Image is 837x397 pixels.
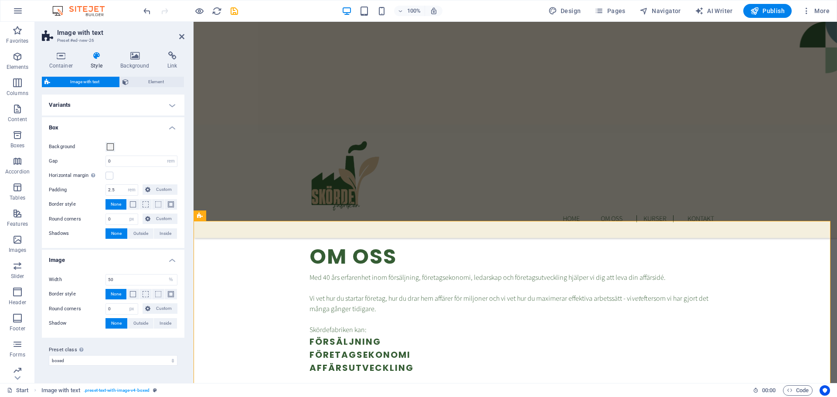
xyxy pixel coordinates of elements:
p: Images [9,247,27,254]
h2: Image with text [57,29,184,37]
button: None [105,318,127,329]
span: Image with text [53,77,117,87]
h3: Preset #ed-new-26 [57,37,167,44]
span: None [111,199,121,210]
label: Shadow [49,318,105,329]
h4: Container [42,51,84,70]
button: Publish [743,4,792,18]
i: This element is a customizable preset [153,388,157,393]
label: Gap [49,159,105,163]
button: Code [783,385,813,396]
label: Round corners [49,214,105,224]
p: Features [7,221,28,227]
span: Design [548,7,581,15]
span: AI Writer [695,7,733,15]
button: Image with text [42,77,119,87]
p: Content [8,116,27,123]
button: None [105,289,126,299]
span: Inside [160,228,171,239]
i: Save (Ctrl+S) [229,6,239,16]
button: save [229,6,239,16]
p: Boxes [10,142,25,149]
button: 100% [394,6,425,16]
button: Element [120,77,184,87]
button: Click here to leave preview mode and continue editing [194,6,204,16]
button: Outside [128,228,154,239]
button: None [105,228,127,239]
label: Padding [49,185,105,195]
label: Width [49,277,105,282]
span: None [111,289,121,299]
p: Accordion [5,168,30,175]
button: Custom [143,184,177,195]
span: : [768,387,769,394]
label: Border style [49,199,105,210]
span: Code [787,385,809,396]
span: None [111,228,122,239]
label: Border style [49,289,105,299]
button: Inside [154,228,177,239]
label: Background [49,142,105,152]
h4: Link [160,51,184,70]
span: None [111,318,122,329]
button: undo [142,6,152,16]
p: Header [9,299,26,306]
a: Click to cancel selection. Double-click to open Pages [7,385,29,396]
img: Editor Logo [50,6,116,16]
button: Usercentrics [820,385,830,396]
button: Pages [591,4,629,18]
button: None [105,199,126,210]
p: Forms [10,351,25,358]
h6: 100% [407,6,421,16]
p: Slider [11,273,24,280]
span: . preset-text-with-image-v4-boxed [84,385,150,396]
span: 00 00 [762,385,776,396]
div: Design (Ctrl+Alt+Y) [545,4,585,18]
h4: Variants [42,95,184,115]
h6: Session time [753,385,776,396]
label: Shadows [49,228,105,239]
span: Inside [160,318,171,329]
label: Round corners [49,304,105,314]
span: Outside [133,318,148,329]
span: Element [131,77,182,87]
nav: breadcrumb [41,385,157,396]
span: Custom [153,214,175,224]
p: Tables [10,194,25,201]
p: Elements [7,64,29,71]
span: Navigator [640,7,681,15]
h4: Image [42,250,184,265]
button: Navigator [636,4,684,18]
i: Undo: Add element (Ctrl+Z) [142,6,152,16]
span: Custom [153,303,175,314]
button: Outside [128,318,154,329]
span: Pages [595,7,625,15]
button: reload [211,6,222,16]
label: Horizontal margin [49,170,105,181]
button: AI Writer [691,4,736,18]
p: Columns [7,90,28,97]
label: Preset class [49,345,177,355]
button: Custom [143,214,177,224]
span: More [802,7,830,15]
button: Custom [143,303,177,314]
span: Custom [153,184,175,195]
i: On resize automatically adjust zoom level to fit chosen device. [430,7,438,15]
button: Inside [154,318,177,329]
span: Outside [133,228,148,239]
h4: Background [113,51,160,70]
i: Reload page [212,6,222,16]
p: Footer [10,325,25,332]
p: Favorites [6,37,28,44]
button: Design [545,4,585,18]
h4: Style [84,51,113,70]
h4: Box [42,117,184,133]
span: Click to select. Double-click to edit [41,385,80,396]
span: Publish [750,7,785,15]
button: More [799,4,833,18]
